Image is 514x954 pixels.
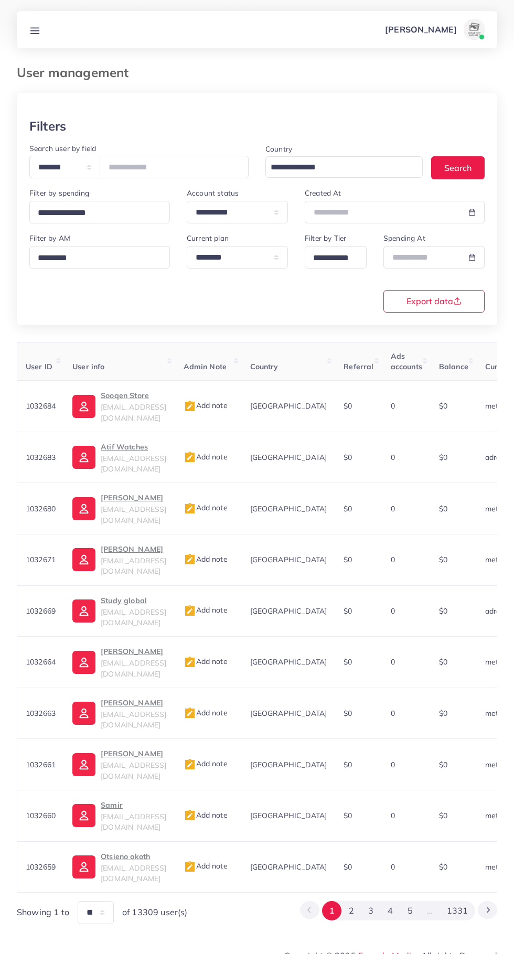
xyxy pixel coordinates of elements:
[184,362,227,371] span: Admin Note
[72,548,95,571] img: ic-user-info.36bf1079.svg
[385,23,457,36] p: [PERSON_NAME]
[72,850,166,884] a: Otsieno okoth[EMAIL_ADDRESS][DOMAIN_NAME]
[101,402,166,422] span: [EMAIL_ADDRESS][DOMAIN_NAME]
[184,758,196,771] img: admin_note.cdd0b510.svg
[184,554,228,564] span: Add note
[184,861,228,871] span: Add note
[17,906,69,918] span: Showing 1 to
[300,901,497,920] ul: Pagination
[101,594,166,607] p: Study global
[101,710,166,730] span: [EMAIL_ADDRESS][DOMAIN_NAME]
[439,606,447,616] span: $0
[184,656,196,669] img: admin_note.cdd0b510.svg
[29,201,170,223] div: Search for option
[439,555,447,564] span: $0
[250,504,327,513] span: [GEOGRAPHIC_DATA]
[267,159,409,176] input: Search for option
[72,543,166,577] a: [PERSON_NAME][EMAIL_ADDRESS][DOMAIN_NAME]
[309,250,353,266] input: Search for option
[305,233,346,243] label: Filter by Tier
[26,606,56,616] span: 1032669
[101,812,166,832] span: [EMAIL_ADDRESS][DOMAIN_NAME]
[29,246,170,269] div: Search for option
[101,850,166,863] p: Otsieno okoth
[344,709,352,718] span: $0
[439,760,447,769] span: $0
[322,901,341,920] button: Go to page 1
[72,645,166,679] a: [PERSON_NAME][EMAIL_ADDRESS][DOMAIN_NAME]
[26,811,56,820] span: 1032660
[26,504,56,513] span: 1032680
[344,657,352,667] span: $0
[250,760,327,769] span: [GEOGRAPHIC_DATA]
[184,759,228,768] span: Add note
[383,233,425,243] label: Spending At
[101,441,166,453] p: Atif Watches
[184,708,228,717] span: Add note
[184,553,196,566] img: admin_note.cdd0b510.svg
[391,555,395,564] span: 0
[305,246,367,269] div: Search for option
[250,811,327,820] span: [GEOGRAPHIC_DATA]
[184,809,196,822] img: admin_note.cdd0b510.svg
[29,188,89,198] label: Filter by spending
[391,862,395,872] span: 0
[17,65,137,80] h3: User management
[72,702,95,725] img: ic-user-info.36bf1079.svg
[391,453,395,462] span: 0
[26,401,56,411] span: 1032684
[101,760,166,780] span: [EMAIL_ADDRESS][DOMAIN_NAME]
[344,362,373,371] span: Referral
[72,651,95,674] img: ic-user-info.36bf1079.svg
[101,799,166,811] p: Samir
[26,862,56,872] span: 1032659
[184,605,196,617] img: admin_note.cdd0b510.svg
[29,143,96,154] label: Search user by field
[72,497,95,520] img: ic-user-info.36bf1079.svg
[431,156,485,179] button: Search
[344,453,352,462] span: $0
[101,863,166,883] span: [EMAIL_ADDRESS][DOMAIN_NAME]
[344,862,352,872] span: $0
[250,709,327,718] span: [GEOGRAPHIC_DATA]
[26,760,56,769] span: 1032661
[34,205,156,221] input: Search for option
[101,645,166,658] p: [PERSON_NAME]
[344,504,352,513] span: $0
[101,389,166,402] p: Sooqen Store
[184,451,196,464] img: admin_note.cdd0b510.svg
[29,119,66,134] h3: Filters
[383,290,485,313] button: Export data
[72,804,95,827] img: ic-user-info.36bf1079.svg
[184,810,228,820] span: Add note
[265,144,292,154] label: Country
[250,555,327,564] span: [GEOGRAPHIC_DATA]
[379,19,489,40] a: [PERSON_NAME]avatar
[439,504,447,513] span: $0
[184,502,196,515] img: admin_note.cdd0b510.svg
[72,599,95,623] img: ic-user-info.36bf1079.svg
[187,188,239,198] label: Account status
[391,709,395,718] span: 0
[101,543,166,555] p: [PERSON_NAME]
[250,657,327,667] span: [GEOGRAPHIC_DATA]
[72,446,95,469] img: ic-user-info.36bf1079.svg
[478,901,497,919] button: Go to next page
[391,606,395,616] span: 0
[101,658,166,678] span: [EMAIL_ADDRESS][DOMAIN_NAME]
[344,606,352,616] span: $0
[34,250,156,266] input: Search for option
[72,696,166,731] a: [PERSON_NAME][EMAIL_ADDRESS][DOMAIN_NAME]
[72,395,95,418] img: ic-user-info.36bf1079.svg
[250,606,327,616] span: [GEOGRAPHIC_DATA]
[184,503,228,512] span: Add note
[29,233,70,243] label: Filter by AM
[391,504,395,513] span: 0
[72,855,95,878] img: ic-user-info.36bf1079.svg
[184,452,228,462] span: Add note
[72,747,166,781] a: [PERSON_NAME][EMAIL_ADDRESS][DOMAIN_NAME]
[305,188,341,198] label: Created At
[391,351,422,371] span: Ads accounts
[122,906,188,918] span: of 13309 user(s)
[391,760,395,769] span: 0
